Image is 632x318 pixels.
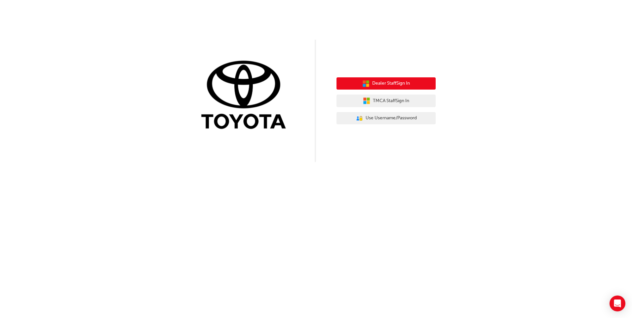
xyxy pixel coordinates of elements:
div: Open Intercom Messenger [610,296,625,311]
img: Trak [196,59,296,132]
span: Dealer Staff Sign In [372,80,410,87]
span: TMCA Staff Sign In [373,97,409,105]
button: TMCA StaffSign In [336,95,436,107]
button: Dealer StaffSign In [336,77,436,90]
button: Use Username/Password [336,112,436,125]
span: Use Username/Password [366,114,417,122]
